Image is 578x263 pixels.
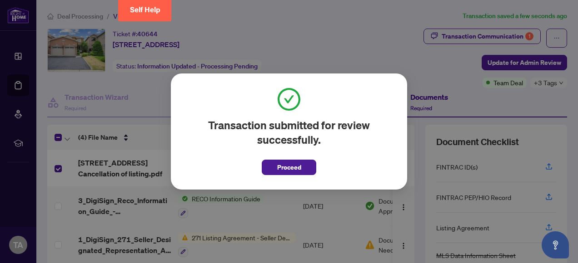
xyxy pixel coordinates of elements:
[185,118,393,147] h2: Transaction submitted for review successfully.
[262,160,316,175] button: Proceed
[278,88,300,111] span: check-circle
[130,5,160,14] span: Self Help
[542,231,569,258] button: Open asap
[277,160,301,175] span: Proceed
